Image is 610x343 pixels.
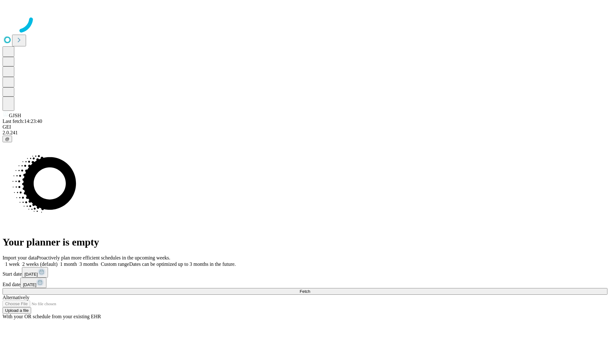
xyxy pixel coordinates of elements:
[3,267,607,278] div: Start date
[129,261,236,267] span: Dates can be optimized up to 3 months in the future.
[3,288,607,295] button: Fetch
[9,113,21,118] span: GJSH
[23,282,36,287] span: [DATE]
[3,130,607,136] div: 2.0.241
[3,118,42,124] span: Last fetch: 14:23:40
[3,314,101,319] span: With your OR schedule from your existing EHR
[300,289,310,294] span: Fetch
[60,261,77,267] span: 1 month
[101,261,129,267] span: Custom range
[24,272,38,277] span: [DATE]
[3,124,607,130] div: GEI
[5,261,20,267] span: 1 week
[3,278,607,288] div: End date
[3,295,29,300] span: Alternatively
[5,137,10,141] span: @
[3,255,37,260] span: Import your data
[3,136,12,142] button: @
[37,255,170,260] span: Proactively plan more efficient schedules in the upcoming weeks.
[20,278,46,288] button: [DATE]
[3,236,607,248] h1: Your planner is empty
[22,261,58,267] span: 2 weeks (default)
[22,267,48,278] button: [DATE]
[3,307,31,314] button: Upload a file
[79,261,98,267] span: 3 months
